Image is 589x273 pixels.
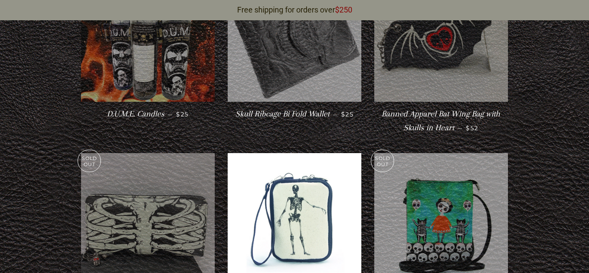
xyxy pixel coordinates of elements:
span: Banned Apparel Bat Wing Bag with Skulls in Heart [382,109,500,132]
p: Sold Out [78,150,100,172]
span: — [457,124,462,132]
span: — [168,110,172,118]
a: D.U.M.E. Candles — $25 [81,102,215,126]
span: 250 [339,5,352,14]
span: D.U.M.E. Candles [107,109,164,119]
span: Skull Ribcage Bi Fold Wallet [235,109,329,119]
span: $52 [466,124,478,132]
span: — [333,110,338,118]
p: Sold Out [371,150,394,172]
span: $25 [341,110,354,118]
span: $25 [176,110,188,118]
a: Banned Apparel Bat Wing Bag with Skulls in Heart — $52 [374,102,508,140]
a: Skull Ribcage Bi Fold Wallet — $25 [228,102,361,126]
span: $ [335,5,339,14]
